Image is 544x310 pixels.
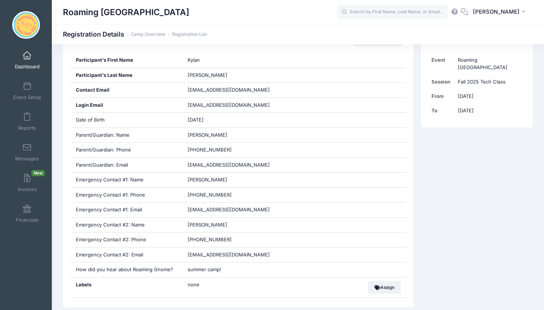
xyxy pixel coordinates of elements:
span: [PHONE_NUMBER] [188,147,232,153]
div: Participant's Last Name [70,68,182,83]
h1: Registration Details [63,30,207,38]
div: Emergency Contact #1: Email [70,202,182,217]
div: Login Email [70,98,182,113]
div: Parent/Guardian: Name [70,128,182,143]
a: InvoicesNew [10,170,45,196]
span: summer camp! [188,266,221,272]
span: none [188,281,280,289]
div: Parent/Guardian: Email [70,158,182,173]
span: Kylan [188,57,200,63]
div: Emergency Contact #2: Email [70,248,182,262]
div: Parent/Guardian: Phone [70,143,182,157]
span: [PERSON_NAME] [188,132,227,138]
div: Date of Birth [70,113,182,127]
span: Dashboard [15,64,40,70]
span: Reports [18,125,36,131]
td: To [431,103,454,118]
a: Event Setup [10,78,45,104]
a: Financials [10,201,45,226]
a: Messages [10,139,45,165]
span: [EMAIL_ADDRESS][DOMAIN_NAME] [188,207,270,212]
div: Labels [70,277,182,297]
span: [EMAIL_ADDRESS][DOMAIN_NAME] [188,252,270,258]
span: [PHONE_NUMBER] [188,192,232,198]
div: Emergency Contact #2: Name [70,218,182,232]
span: Invoices [18,186,37,193]
td: Event [431,53,454,75]
div: Emergency Contact #1: Name [70,173,182,187]
img: Roaming Gnome Theatre [12,11,40,39]
button: Assign [368,281,401,294]
td: [DATE] [454,103,522,118]
span: [PHONE_NUMBER] [188,236,232,242]
span: Financials [16,217,38,223]
div: How did you hear about Roaming Gnome? [70,262,182,277]
span: [EMAIL_ADDRESS][DOMAIN_NAME] [188,102,280,109]
span: [EMAIL_ADDRESS][DOMAIN_NAME] [188,87,270,93]
a: Dashboard [10,47,45,73]
input: Search by First Name, Last Name, or Email... [337,5,448,20]
span: Messages [15,156,39,162]
a: Registration List [172,32,207,37]
td: Fall 2025 Tech Class [454,75,522,89]
button: [PERSON_NAME] [468,4,533,21]
div: Contact Email [70,83,182,98]
span: [PERSON_NAME] [188,72,227,78]
span: [EMAIL_ADDRESS][DOMAIN_NAME] [188,162,270,168]
span: Event Setup [13,94,41,101]
span: [DATE] [188,117,204,123]
span: [PERSON_NAME] [188,222,227,228]
span: [PERSON_NAME] [188,177,227,183]
a: Reports [10,109,45,134]
td: [DATE] [454,89,522,103]
a: Camp Overview [131,32,165,37]
div: Emergency Contact #1: Phone [70,188,182,202]
div: Participant's First Name [70,53,182,68]
td: From [431,89,454,103]
span: New [31,170,45,176]
h1: Roaming [GEOGRAPHIC_DATA] [63,4,189,21]
td: Roaming [GEOGRAPHIC_DATA] [454,53,522,75]
div: Emergency Contact #2: Phone [70,232,182,247]
td: Session [431,75,454,89]
span: [PERSON_NAME] [473,8,520,16]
